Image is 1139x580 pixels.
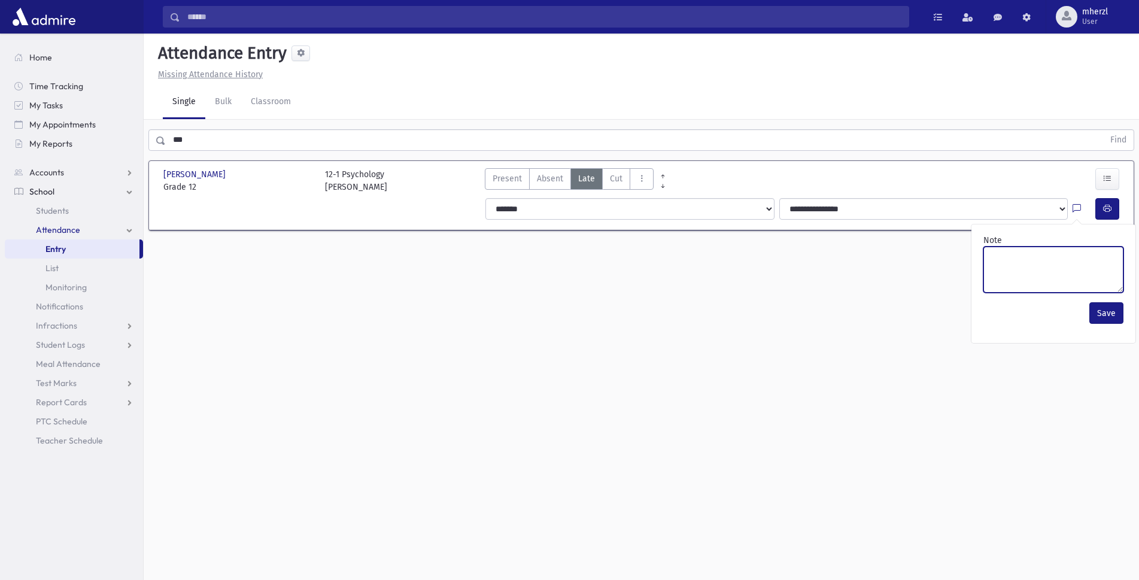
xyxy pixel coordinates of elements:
span: [PERSON_NAME] [163,168,228,181]
span: Absent [537,172,563,185]
div: AttTypes [485,168,654,193]
span: Present [493,172,522,185]
span: User [1082,17,1108,26]
a: Teacher Schedule [5,431,143,450]
h5: Attendance Entry [153,43,287,63]
span: Infractions [36,320,77,331]
u: Missing Attendance History [158,69,263,80]
button: Find [1103,130,1134,150]
label: Note [983,234,1002,247]
a: My Reports [5,134,143,153]
a: Classroom [241,86,300,119]
a: Infractions [5,316,143,335]
img: AdmirePro [10,5,78,29]
a: PTC Schedule [5,412,143,431]
span: Accounts [29,167,64,178]
a: School [5,182,143,201]
span: Late [578,172,595,185]
span: Monitoring [45,282,87,293]
span: Attendance [36,224,80,235]
span: mherzl [1082,7,1108,17]
span: Grade 12 [163,181,313,193]
button: Save [1089,302,1123,324]
a: Students [5,201,143,220]
a: Attendance [5,220,143,239]
span: Entry [45,244,66,254]
span: Report Cards [36,397,87,408]
span: PTC Schedule [36,416,87,427]
span: Student Logs [36,339,85,350]
span: Notifications [36,301,83,312]
a: Home [5,48,143,67]
a: Meal Attendance [5,354,143,373]
span: Students [36,205,69,216]
span: My Reports [29,138,72,149]
a: Missing Attendance History [153,69,263,80]
a: My Tasks [5,96,143,115]
span: Cut [610,172,622,185]
a: My Appointments [5,115,143,134]
a: Single [163,86,205,119]
a: Monitoring [5,278,143,297]
a: Accounts [5,163,143,182]
span: Time Tracking [29,81,83,92]
a: List [5,259,143,278]
a: Entry [5,239,139,259]
a: Report Cards [5,393,143,412]
a: Student Logs [5,335,143,354]
span: List [45,263,59,274]
a: Bulk [205,86,241,119]
a: Time Tracking [5,77,143,96]
input: Search [180,6,909,28]
span: My Tasks [29,100,63,111]
a: Test Marks [5,373,143,393]
span: My Appointments [29,119,96,130]
span: School [29,186,54,197]
span: Test Marks [36,378,77,388]
span: Meal Attendance [36,359,101,369]
a: Notifications [5,297,143,316]
span: Teacher Schedule [36,435,103,446]
span: Home [29,52,52,63]
div: 12-1 Psychology [PERSON_NAME] [325,168,387,193]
